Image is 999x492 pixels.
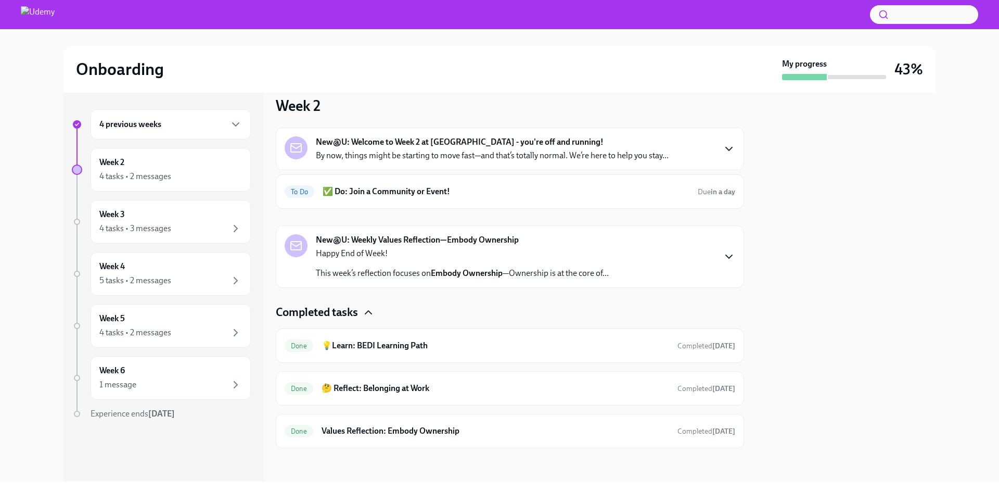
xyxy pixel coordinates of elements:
[712,384,735,393] strong: [DATE]
[72,148,251,192] a: Week 24 tasks • 2 messages
[316,150,669,161] p: By now, things might be starting to move fast—and that’s totally normal. We’re here to help you s...
[99,119,161,130] h6: 4 previous weeks
[285,423,735,439] a: DoneValues Reflection: Embody OwnershipCompleted[DATE]
[894,60,923,79] h3: 43%
[21,6,55,23] img: Udemy
[72,304,251,348] a: Week 54 tasks • 2 messages
[276,305,358,320] h4: Completed tasks
[677,384,735,394] span: September 15th, 2025 17:04
[322,425,669,437] h6: Values Reflection: Embody Ownership
[99,313,125,324] h6: Week 5
[72,356,251,400] a: Week 61 message
[782,58,827,70] strong: My progress
[323,186,689,197] h6: ✅ Do: Join a Community or Event!
[99,223,171,234] div: 4 tasks • 3 messages
[285,183,735,200] a: To Do✅ Do: Join a Community or Event!Duein a day
[711,187,735,196] strong: in a day
[99,209,125,220] h6: Week 3
[91,109,251,140] div: 4 previous weeks
[316,136,604,148] strong: New@U: Welcome to Week 2 at [GEOGRAPHIC_DATA] - you're off and running!
[148,409,175,419] strong: [DATE]
[431,268,503,278] strong: Embody Ownership
[316,248,609,259] p: Happy End of Week!
[285,385,313,393] span: Done
[677,341,735,351] span: September 15th, 2025 17:02
[712,427,735,436] strong: [DATE]
[99,327,171,338] div: 4 tasks • 2 messages
[677,384,735,393] span: Completed
[99,379,136,390] div: 1 message
[99,365,125,376] h6: Week 6
[285,427,313,435] span: Done
[276,96,321,115] h3: Week 2
[72,252,251,296] a: Week 45 tasks • 2 messages
[316,268,609,279] p: This week’s reflection focuses on —Ownership is at the core of...
[285,342,313,350] span: Done
[99,275,171,286] div: 5 tasks • 2 messages
[712,342,735,350] strong: [DATE]
[76,59,164,80] h2: Onboarding
[99,157,124,168] h6: Week 2
[677,427,735,436] span: Completed
[99,261,125,272] h6: Week 4
[322,383,669,394] h6: 🤔 Reflect: Belonging at Work
[285,188,314,196] span: To Do
[276,305,744,320] div: Completed tasks
[72,200,251,244] a: Week 34 tasks • 3 messages
[285,380,735,397] a: Done🤔 Reflect: Belonging at WorkCompleted[DATE]
[322,340,669,351] h6: 💡Learn: BEDI Learning Path
[677,342,735,350] span: Completed
[677,426,735,436] span: September 18th, 2025 16:36
[698,187,735,196] span: Due
[99,171,171,182] div: 4 tasks • 2 messages
[285,337,735,354] a: Done💡Learn: BEDI Learning PathCompleted[DATE]
[91,409,175,419] span: Experience ends
[316,234,519,246] strong: New@U: Weekly Values Reflection—Embody Ownership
